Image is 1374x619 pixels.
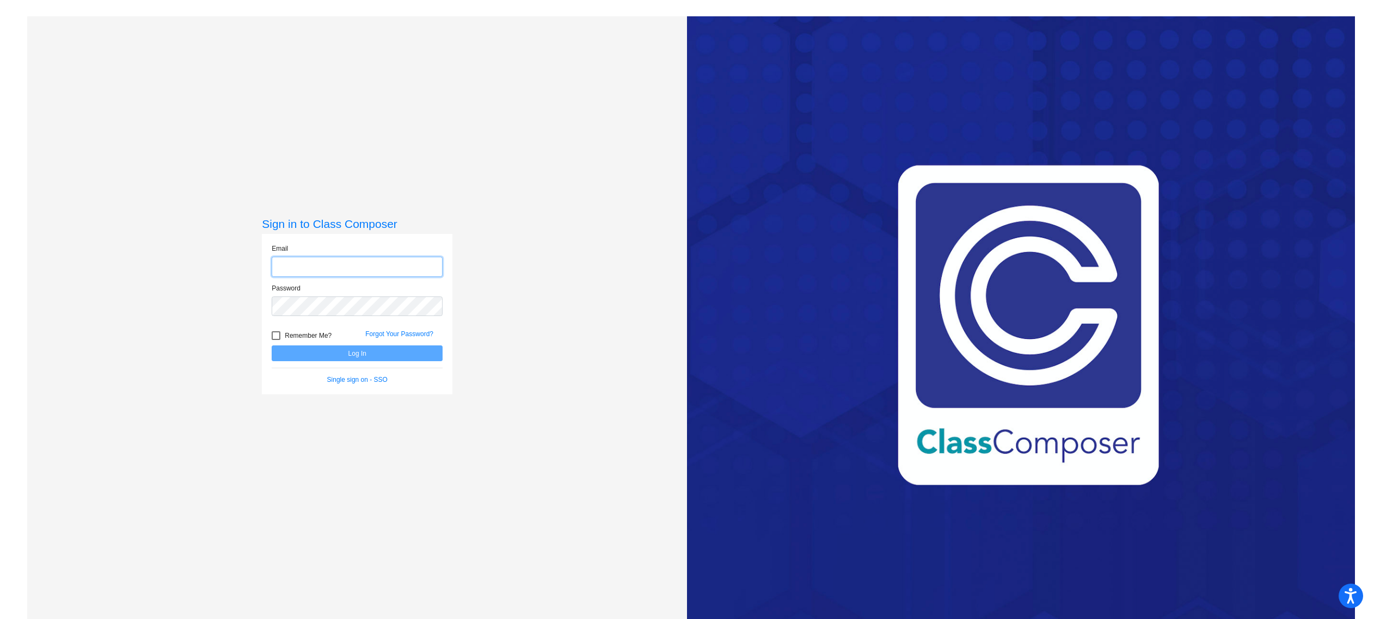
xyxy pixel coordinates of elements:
h3: Sign in to Class Composer [262,217,452,231]
a: Single sign on - SSO [327,376,388,383]
a: Forgot Your Password? [365,330,433,338]
button: Log In [272,345,443,361]
span: Remember Me? [285,329,332,342]
label: Password [272,283,300,293]
label: Email [272,244,288,253]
